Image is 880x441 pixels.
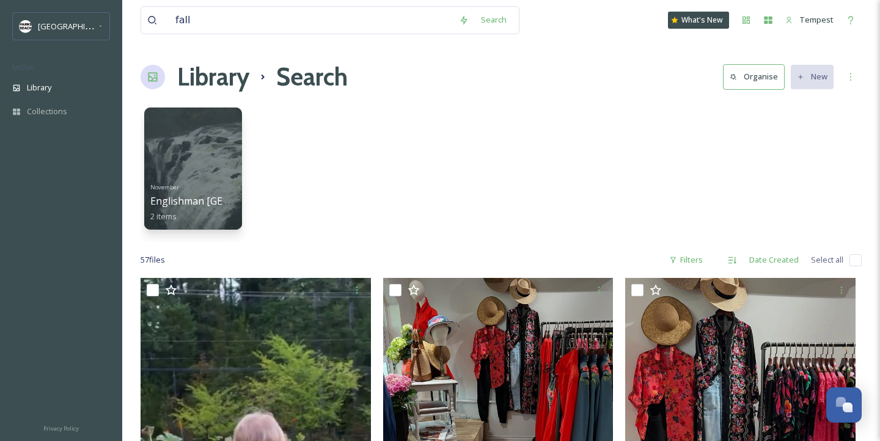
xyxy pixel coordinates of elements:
button: New [791,65,834,89]
img: parks%20beach.jpg [20,20,32,32]
input: Search your library [169,7,453,34]
div: Date Created [743,248,805,272]
a: NovemberEnglishman [GEOGRAPHIC_DATA]2 items [150,180,305,222]
span: Privacy Policy [43,425,79,432]
a: Privacy Policy [43,420,79,435]
span: Englishman [GEOGRAPHIC_DATA] [150,194,305,208]
span: Library [27,82,51,93]
button: Organise [723,64,785,89]
a: Tempest [779,8,840,32]
span: 57 file s [141,254,165,266]
span: [GEOGRAPHIC_DATA] Tourism [38,20,147,32]
span: MEDIA [12,63,34,72]
div: Filters [663,248,709,272]
a: Organise [723,64,791,89]
span: Collections [27,106,67,117]
span: November [150,183,179,191]
h1: Search [276,59,348,95]
a: Library [177,59,249,95]
span: Select all [811,254,843,266]
span: Tempest [799,14,834,25]
div: Search [475,8,513,32]
a: What's New [668,12,729,29]
button: Open Chat [826,387,862,423]
span: 2 items [150,211,177,222]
